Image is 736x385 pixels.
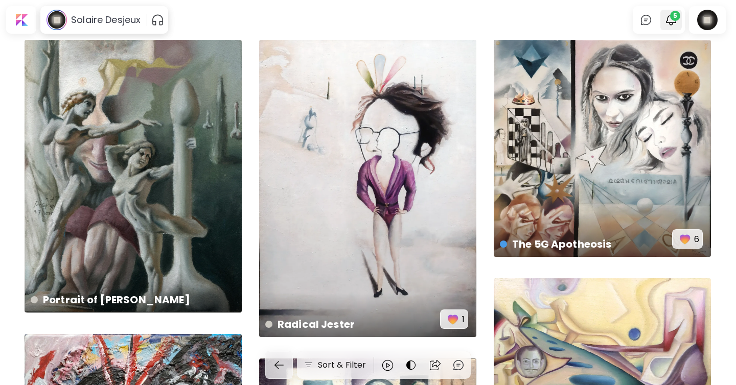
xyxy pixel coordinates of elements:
h6: Solaire Desjeux [71,14,141,26]
button: pauseOutline IconGradient Icon [151,12,164,28]
a: The 5G Apotheosisfavorites6https://cdn.kaleido.art/CDN/Artwork/119832/Primary/medium.webp?updated... [494,40,711,257]
p: 6 [694,233,699,246]
img: favorites [446,312,460,326]
img: back [273,359,285,371]
a: back [265,351,297,379]
h4: Radical Jester [265,317,440,332]
h4: Portrait of [PERSON_NAME] [31,292,234,307]
a: Portrait of [PERSON_NAME]https://cdn.kaleido.art/CDN/Artwork/175034/Primary/medium.webp?updated=7... [25,40,242,312]
span: 5 [670,11,680,21]
button: favorites6 [672,229,703,249]
h6: Sort & Filter [318,359,366,371]
h4: The 5G Apotheosis [500,236,672,252]
img: chatIcon [640,14,652,26]
img: chatIcon [452,359,465,371]
button: bellIcon5 [662,11,680,29]
a: Radical Jesterfavorites1https://cdn.kaleido.art/CDN/Artwork/126987/Primary/medium.webp?updated=56... [259,40,476,337]
p: 1 [462,313,465,326]
img: favorites [678,232,692,246]
button: favorites1 [440,309,468,329]
img: bellIcon [665,14,677,26]
button: back [265,351,293,379]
